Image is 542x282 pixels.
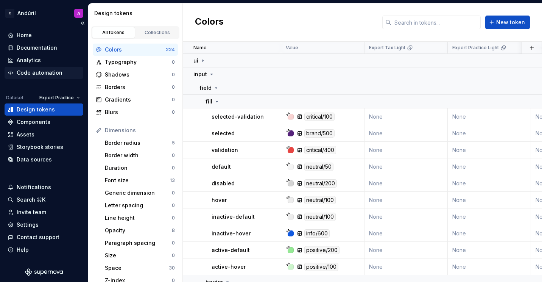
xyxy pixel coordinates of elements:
[364,242,448,258] td: None
[93,94,178,106] a: Gradients0
[172,227,175,233] div: 8
[5,244,83,256] button: Help
[105,139,172,147] div: Border radius
[102,162,178,174] a: Duration0
[5,116,83,128] a: Components
[17,44,57,52] div: Documentation
[193,70,207,78] p: input
[93,106,178,118] a: Blurs0
[5,206,83,218] a: Invite team
[166,47,175,53] div: 224
[172,252,175,258] div: 0
[5,231,83,243] button: Contact support
[212,230,251,237] p: inactive-hover
[212,113,264,121] p: selected-validation
[5,128,83,141] a: Assets
[5,181,83,193] button: Notifications
[39,95,74,101] span: Expert Practice
[193,57,198,64] p: ui
[5,29,83,41] a: Home
[105,239,172,247] div: Paragraph spacing
[5,67,83,79] a: Code automation
[25,268,63,276] svg: Supernova Logo
[364,192,448,208] td: None
[105,83,172,91] div: Borders
[102,174,178,186] a: Font size13
[172,59,175,65] div: 0
[105,202,172,209] div: Letter spacing
[105,46,166,53] div: Colors
[212,130,235,137] p: selected
[304,179,337,188] div: neutral/200
[102,212,178,224] a: Line height0
[364,125,448,142] td: None
[5,154,83,166] a: Data sources
[304,113,335,121] div: critical/100
[212,263,246,271] p: active-hover
[172,72,175,78] div: 0
[93,69,178,81] a: Shadows0
[172,165,175,171] div: 0
[17,156,52,163] div: Data sources
[95,30,132,36] div: All tokens
[448,242,531,258] td: None
[169,265,175,271] div: 30
[172,202,175,208] div: 0
[452,45,499,51] p: Expert Practice Light
[105,227,172,234] div: Opacity
[17,106,55,113] div: Design tokens
[212,246,250,254] p: active-default
[102,224,178,237] a: Opacity8
[304,163,333,171] div: neutral/50
[369,45,405,51] p: Expert Tax Light
[172,190,175,196] div: 0
[448,258,531,275] td: None
[17,208,46,216] div: Invite team
[17,131,34,138] div: Assets
[139,30,176,36] div: Collections
[2,5,86,21] button: CAndúrilA
[17,143,63,151] div: Storybook stories
[105,71,172,78] div: Shadows
[93,56,178,68] a: Typography0
[102,262,178,274] a: Space30
[105,127,175,134] div: Dimensions
[17,196,45,204] div: Search ⌘K
[105,264,169,272] div: Space
[105,214,172,222] div: Line height
[105,96,172,103] div: Gradients
[304,146,336,154] div: critical/400
[17,56,41,64] div: Analytics
[105,152,172,159] div: Border width
[172,109,175,115] div: 0
[448,142,531,158] td: None
[304,229,330,238] div: info/600
[364,175,448,192] td: None
[172,240,175,246] div: 0
[5,42,83,54] a: Documentation
[364,108,448,125] td: None
[5,9,14,18] div: C
[286,45,298,51] p: Value
[102,249,178,262] a: Size0
[17,183,51,191] div: Notifications
[17,9,36,17] div: Andúril
[212,146,238,154] p: validation
[105,189,172,197] div: Generic dimension
[17,246,29,254] div: Help
[364,142,448,158] td: None
[364,158,448,175] td: None
[172,152,175,158] div: 0
[17,118,50,126] div: Components
[304,129,335,138] div: brand/500
[304,246,340,254] div: positive/200
[448,108,531,125] td: None
[212,163,231,171] p: default
[304,196,336,204] div: neutral/100
[5,141,83,153] a: Storybook stories
[172,215,175,221] div: 0
[212,180,235,187] p: disabled
[105,177,170,184] div: Font size
[105,252,172,259] div: Size
[105,108,172,116] div: Blurs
